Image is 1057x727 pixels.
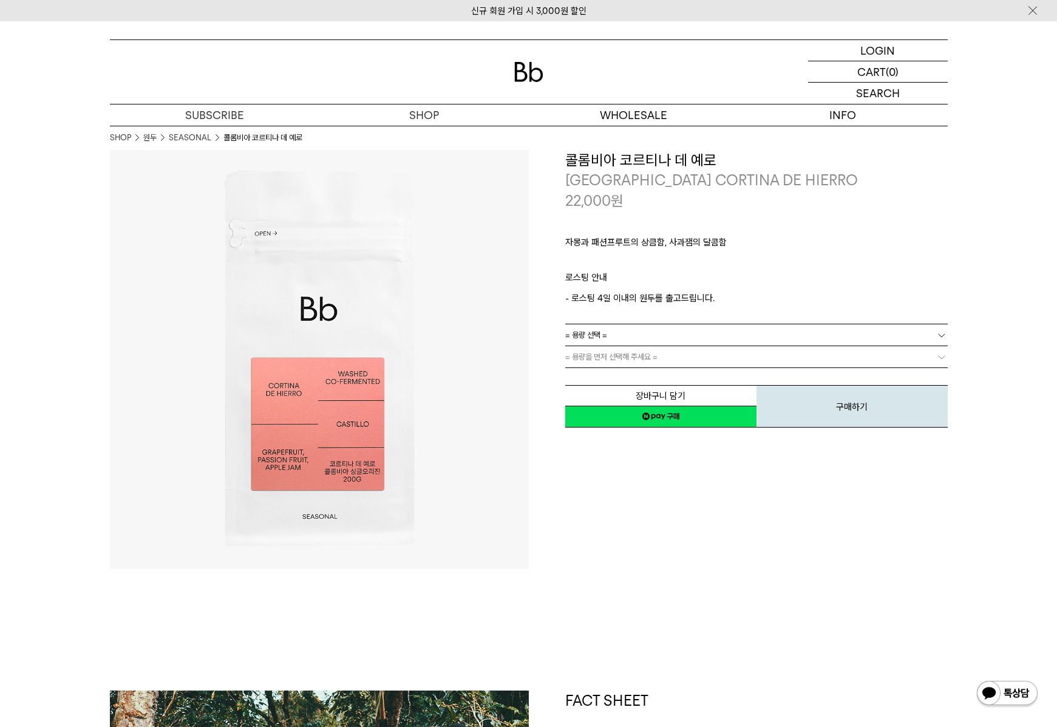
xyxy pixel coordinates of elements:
[756,385,948,428] button: 구매하기
[857,61,886,82] p: CART
[565,406,756,428] a: 새창
[738,104,948,126] p: INFO
[565,191,624,211] p: 22,000
[471,5,586,16] a: 신규 회원 가입 시 3,000원 할인
[886,61,899,82] p: (0)
[808,40,948,61] a: LOGIN
[565,291,948,305] p: - 로스팅 4일 이내의 원두를 출고드립니다.
[514,62,543,82] img: 로고
[808,61,948,83] a: CART (0)
[856,83,900,104] p: SEARCH
[976,680,1039,709] img: 카카오톡 채널 1:1 채팅 버튼
[565,346,658,367] span: = 용량을 먼저 선택해 주세요 =
[565,170,948,191] p: [GEOGRAPHIC_DATA] CORTINA DE HIERRO
[611,192,624,210] span: 원
[223,132,302,144] li: 콜롬비아 코르티나 데 예로
[529,104,738,126] p: WHOLESALE
[110,150,529,569] img: 콜롬비아 코르티나 데 예로
[169,132,211,144] a: SEASONAL
[110,104,319,126] a: SUBSCRIBE
[565,256,948,270] p: ㅤ
[565,270,948,291] p: 로스팅 안내
[565,150,948,171] h3: 콜롬비아 코르티나 데 예로
[143,132,157,144] a: 원두
[565,235,948,256] p: 자몽과 패션프루트의 상큼함, 사과잼의 달콤함
[565,324,607,346] span: = 용량 선택 =
[565,385,756,406] button: 장바구니 담기
[110,132,131,144] a: SHOP
[319,104,529,126] a: SHOP
[860,40,895,61] p: LOGIN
